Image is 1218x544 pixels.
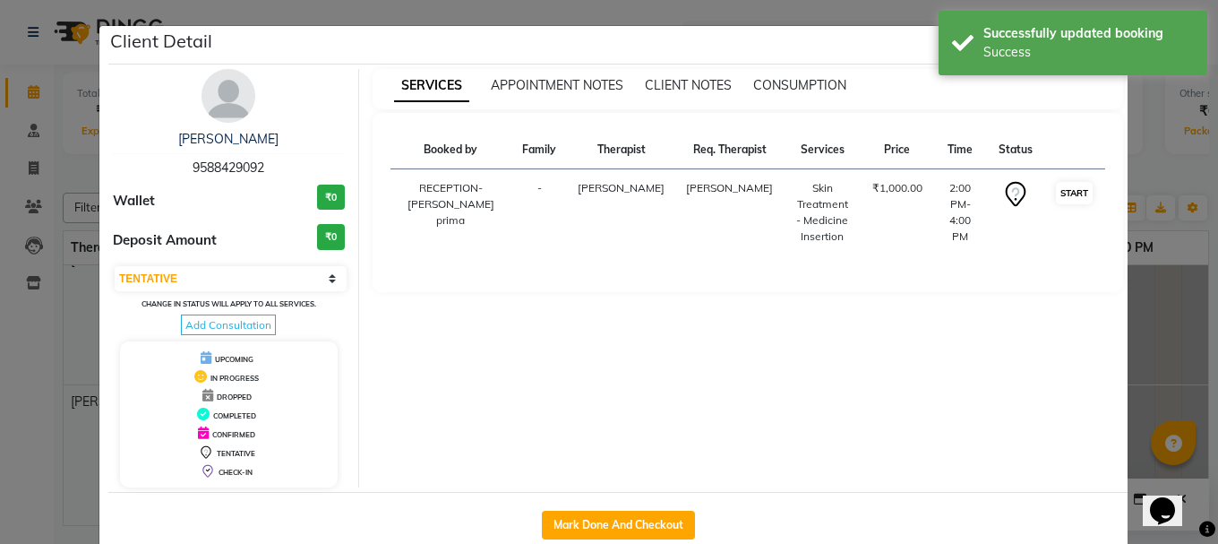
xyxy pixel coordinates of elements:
[578,181,665,194] span: [PERSON_NAME]
[567,131,675,169] th: Therapist
[1056,182,1093,204] button: START
[181,315,276,335] span: Add Consultation
[753,77,846,93] span: CONSUMPTION
[675,131,784,169] th: Req. Therapist
[511,131,567,169] th: Family
[219,468,253,477] span: CHECK-IN
[784,131,861,169] th: Services
[113,191,155,212] span: Wallet
[217,449,255,458] span: TENTATIVE
[213,411,256,420] span: COMPLETED
[390,131,512,169] th: Booked by
[983,24,1194,43] div: Successfully updated booking
[193,160,264,176] span: 9588429092
[215,355,253,364] span: UPCOMING
[317,224,345,250] h3: ₹0
[212,430,255,439] span: CONFIRMED
[210,374,259,383] span: IN PROGRESS
[491,77,623,93] span: APPOINTMENT NOTES
[645,77,732,93] span: CLIENT NOTES
[988,131,1043,169] th: Status
[933,169,988,256] td: 2:00 PM-4:00 PM
[110,28,212,55] h5: Client Detail
[317,185,345,211] h3: ₹0
[178,131,279,147] a: [PERSON_NAME]
[142,299,316,308] small: Change in status will apply to all services.
[511,169,567,256] td: -
[686,181,773,194] span: [PERSON_NAME]
[390,169,512,256] td: RECEPTION-[PERSON_NAME] prima
[1143,472,1200,526] iframe: chat widget
[794,180,850,245] div: Skin Treatment - Medicine Insertion
[872,180,922,196] div: ₹1,000.00
[542,511,695,540] button: Mark Done And Checkout
[983,43,1194,62] div: Success
[202,69,255,123] img: avatar
[862,131,933,169] th: Price
[394,70,469,102] span: SERVICES
[933,131,988,169] th: Time
[113,230,217,251] span: Deposit Amount
[217,393,252,402] span: DROPPED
